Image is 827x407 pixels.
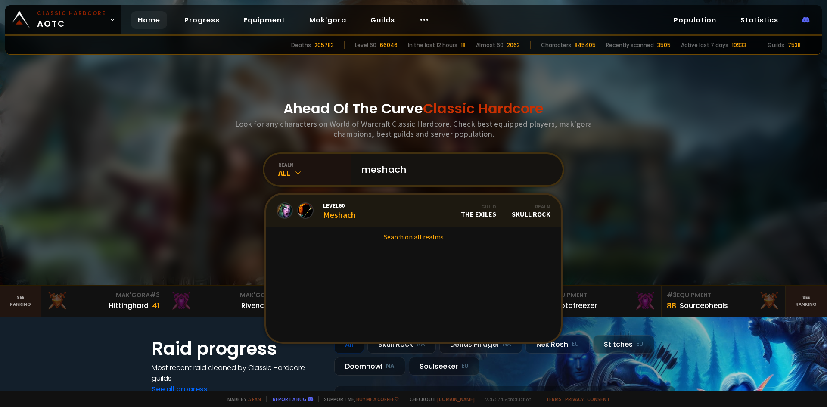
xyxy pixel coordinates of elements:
div: 845405 [575,41,596,49]
h3: Look for any characters on World of Warcraft Classic Hardcore. Check best equipped players, mak'g... [232,119,595,139]
span: AOTC [37,9,106,30]
small: NA [503,340,511,348]
small: EU [572,340,579,348]
div: Equipment [543,291,656,300]
a: Report a bug [273,396,306,402]
div: Doomhowl [334,357,405,376]
div: Meshach [323,202,356,220]
div: Soulseeker [409,357,479,376]
div: Guild [461,203,496,210]
small: EU [636,340,644,348]
div: Stitches [593,335,654,354]
div: 88 [667,300,676,311]
a: Classic HardcoreAOTC [5,5,121,34]
a: Search on all realms [266,227,561,246]
div: 7538 [788,41,801,49]
h1: Ahead Of The Curve [283,98,544,119]
a: Progress [177,11,227,29]
div: Deaths [291,41,311,49]
span: # 3 [667,291,677,299]
h1: Raid progress [152,335,324,362]
div: Almost 60 [476,41,504,49]
small: NA [386,362,395,370]
a: See all progress [152,384,208,394]
span: Made by [222,396,261,402]
div: All [334,335,364,354]
div: Mak'Gora [47,291,160,300]
span: Checkout [404,396,475,402]
div: Recently scanned [606,41,654,49]
div: Nek'Rosh [525,335,590,354]
div: Defias Pillager [439,335,522,354]
span: v. d752d5 - production [480,396,532,402]
div: Skull Rock [512,203,550,218]
a: Population [667,11,723,29]
div: The Exiles [461,203,496,218]
div: Characters [541,41,571,49]
a: a fan [248,396,261,402]
h4: Most recent raid cleaned by Classic Hardcore guilds [152,362,324,384]
div: Sourceoheals [680,300,728,311]
span: Classic Hardcore [423,99,544,118]
div: 10933 [732,41,746,49]
a: Terms [546,396,562,402]
a: [DOMAIN_NAME] [437,396,475,402]
small: Classic Hardcore [37,9,106,17]
div: Realm [512,203,550,210]
a: Mak'Gora#3Hittinghard41 [41,286,165,317]
a: Guilds [364,11,402,29]
div: 66046 [380,41,398,49]
div: Guilds [768,41,784,49]
a: Seeranking [786,286,827,317]
div: Hittinghard [109,300,149,311]
a: Level60MeshachGuildThe ExilesRealmSkull Rock [266,195,561,227]
a: #2Equipment88Notafreezer [538,286,662,317]
div: Equipment [667,291,780,300]
div: 205783 [314,41,334,49]
div: realm [278,162,351,168]
small: NA [417,340,425,348]
div: 18 [461,41,466,49]
div: Notafreezer [556,300,597,311]
div: 2062 [507,41,520,49]
a: #3Equipment88Sourceoheals [662,286,786,317]
div: In the last 12 hours [408,41,457,49]
a: Statistics [734,11,785,29]
div: Active last 7 days [681,41,728,49]
a: Consent [587,396,610,402]
small: EU [461,362,469,370]
span: Support me, [318,396,399,402]
div: Skull Rock [367,335,436,354]
span: # 3 [150,291,160,299]
div: Level 60 [355,41,376,49]
a: Home [131,11,167,29]
div: 41 [152,300,160,311]
a: Mak'Gora#2Rivench100 [165,286,289,317]
a: Privacy [565,396,584,402]
div: Rivench [241,300,268,311]
a: Equipment [237,11,292,29]
div: 3505 [657,41,671,49]
input: Search a character... [356,154,552,185]
a: Buy me a coffee [356,396,399,402]
div: All [278,168,351,178]
div: Mak'Gora [171,291,284,300]
span: Level 60 [323,202,356,209]
a: Mak'gora [302,11,353,29]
